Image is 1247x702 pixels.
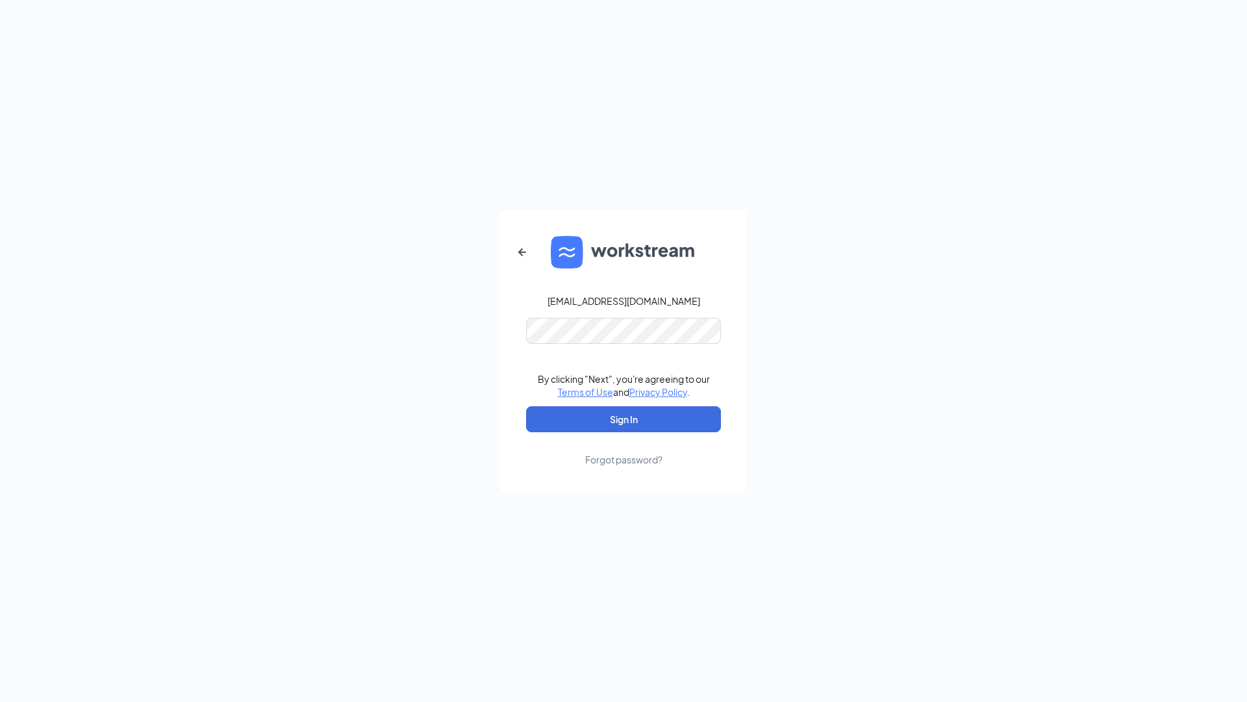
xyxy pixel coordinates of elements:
div: By clicking "Next", you're agreeing to our and . [538,372,710,398]
button: ArrowLeftNew [507,237,538,268]
a: Privacy Policy [629,386,687,398]
button: Sign In [526,406,721,432]
div: Forgot password? [585,453,662,466]
a: Terms of Use [558,386,613,398]
a: Forgot password? [585,432,662,466]
img: WS logo and Workstream text [551,236,696,268]
div: [EMAIL_ADDRESS][DOMAIN_NAME] [548,294,700,307]
svg: ArrowLeftNew [514,244,530,260]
